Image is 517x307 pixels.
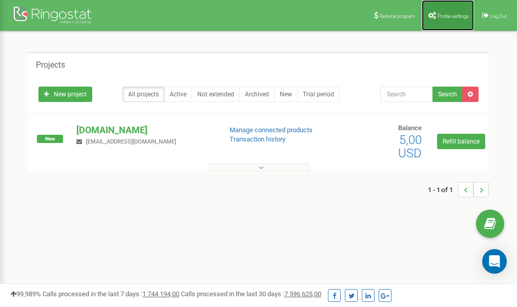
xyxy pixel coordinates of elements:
[398,133,422,160] span: 5,00 USD
[380,13,415,19] span: Referral program
[181,290,321,298] span: Calls processed in the last 30 days :
[284,290,321,298] u: 7 596 625,00
[43,290,179,298] span: Calls processed in the last 7 days :
[122,87,164,102] a: All projects
[437,134,485,149] a: Refill balance
[297,87,340,102] a: Trial period
[398,124,422,132] span: Balance
[142,290,179,298] u: 1 744 194,00
[380,87,433,102] input: Search
[192,87,240,102] a: Not extended
[10,290,41,298] span: 99,989%
[432,87,463,102] button: Search
[490,13,507,19] span: Log Out
[230,135,285,143] a: Transaction history
[86,138,176,145] span: [EMAIL_ADDRESS][DOMAIN_NAME]
[37,135,63,143] span: New
[36,60,65,70] h5: Projects
[428,172,489,208] nav: ...
[482,249,507,274] div: Open Intercom Messenger
[164,87,192,102] a: Active
[230,126,313,134] a: Manage connected products
[239,87,275,102] a: Archived
[76,124,213,137] p: [DOMAIN_NAME]
[274,87,298,102] a: New
[38,87,92,102] a: New project
[438,13,469,19] span: Profile settings
[428,182,458,197] span: 1 - 1 of 1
